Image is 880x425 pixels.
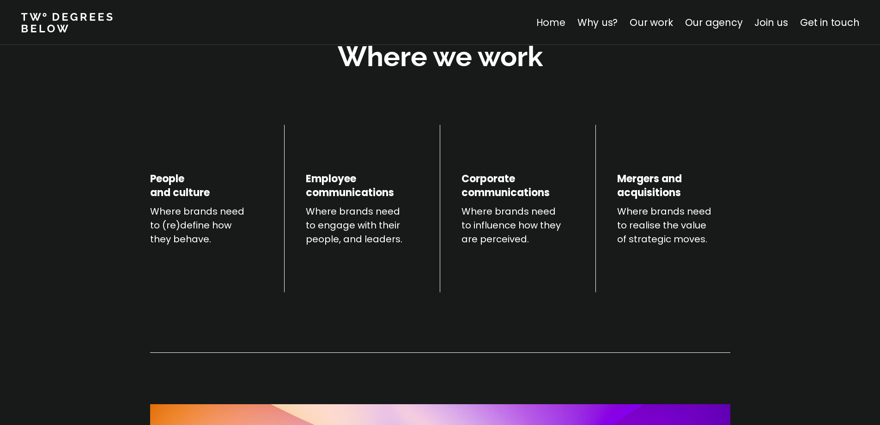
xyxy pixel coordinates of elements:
p: Where brands need to influence how they are perceived. [461,204,574,246]
p: Where brands need to (re)define how they behave. [150,204,263,246]
a: Get in touch [800,16,859,29]
p: Where brands need to realise the value of strategic moves. [617,204,730,246]
a: Our work [630,16,673,29]
h4: Mergers and acquisitions [617,172,682,200]
a: Home [536,16,565,29]
h2: Where we work [338,38,543,75]
p: Where brands need to engage with their people, and leaders. [306,204,419,246]
h4: People and culture [150,172,210,200]
a: Our agency [685,16,742,29]
h4: Employee communications [306,172,394,200]
h4: Corporate communications [461,172,550,200]
a: Join us [754,16,788,29]
a: Why us? [577,16,618,29]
